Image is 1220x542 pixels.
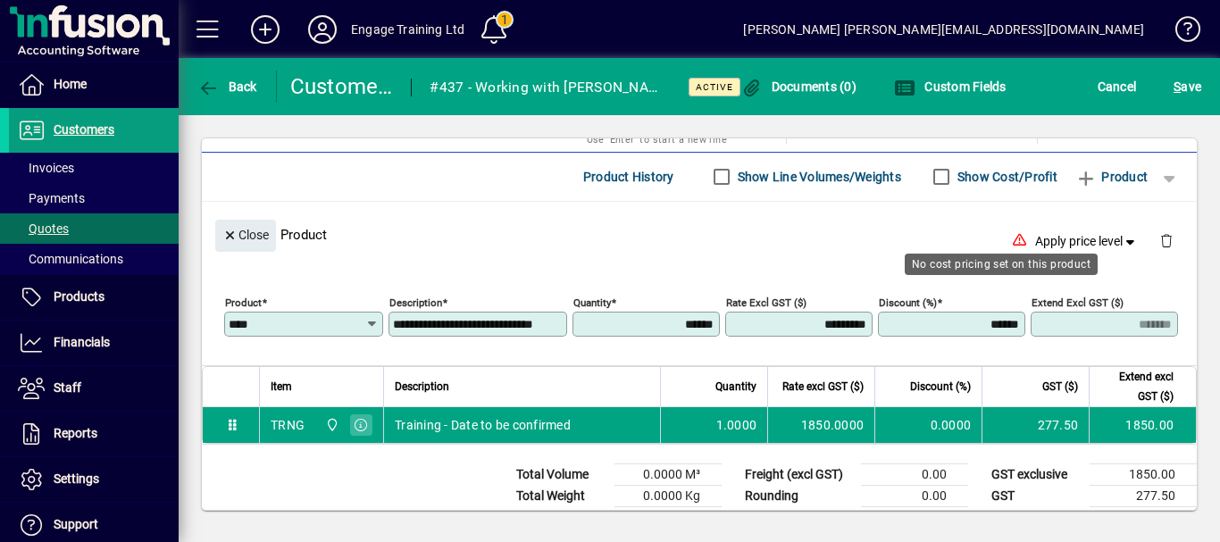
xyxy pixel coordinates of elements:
td: 2127.50 [1090,506,1197,529]
label: Show Line Volumes/Weights [734,168,901,186]
td: 0.0000 Kg [614,485,722,506]
span: Staff [54,380,81,395]
span: Description [395,377,449,396]
td: GST inclusive [982,506,1090,529]
span: Communications [18,252,123,266]
button: Apply price level [1028,225,1146,257]
a: Products [9,275,179,320]
span: Product [1075,163,1148,191]
mat-label: Quantity [573,296,611,308]
mat-label: Rate excl GST ($) [726,296,806,308]
button: Delete [1145,220,1188,263]
app-page-header-button: Delete [1145,232,1188,248]
a: Settings [9,457,179,502]
span: S [1174,79,1181,94]
div: 1850.0000 [779,416,864,434]
span: Active [696,81,733,93]
button: Cancel [1093,71,1141,103]
div: Engage Training Ltd [351,15,464,44]
mat-label: Discount (%) [879,296,937,308]
mat-label: Product [225,296,262,308]
span: Apply price level [1035,232,1139,251]
button: Back [193,71,262,103]
div: [PERSON_NAME] [PERSON_NAME][EMAIL_ADDRESS][DOMAIN_NAME] [743,15,1144,44]
span: Cancel [1098,72,1137,101]
td: 0.00 [861,463,968,485]
div: Product [202,202,1197,267]
div: Customer Quote [290,72,394,101]
a: Knowledge Base [1162,4,1198,62]
div: No cost pricing set on this product [905,254,1098,275]
span: Settings [54,471,99,486]
span: Extend excl GST ($) [1100,367,1174,406]
mat-hint: Use 'Enter' to start a new line [587,129,727,149]
td: 1850.00 [1089,407,1196,443]
button: Product History [576,161,681,193]
span: Training - Date to be confirmed [395,416,571,434]
td: GST [982,485,1090,506]
a: Home [9,63,179,107]
button: Custom Fields [890,71,1011,103]
span: Quantity [715,377,756,396]
td: Total Volume [507,463,614,485]
span: Financials [54,335,110,349]
a: Staff [9,366,179,411]
span: Product History [583,163,674,191]
mat-label: Description [389,296,442,308]
label: Show Cost/Profit [954,168,1057,186]
button: Product [1066,161,1157,193]
span: Close [222,221,269,250]
button: Profile [294,13,351,46]
span: Reports [54,426,97,440]
button: Close [215,220,276,252]
button: Documents (0) [736,71,861,103]
app-page-header-button: Back [179,71,277,103]
a: Reports [9,412,179,456]
td: Total Weight [507,485,614,506]
span: Invoices [18,161,74,175]
td: 277.50 [982,407,1089,443]
button: Add [237,13,294,46]
span: Back [197,79,257,94]
a: Financials [9,321,179,365]
a: Quotes [9,213,179,244]
span: Home [54,77,87,91]
span: Support [54,517,98,531]
td: 1850.00 [1090,463,1197,485]
button: Save [1169,71,1206,103]
td: 0.0000 M³ [614,463,722,485]
span: ave [1174,72,1201,101]
span: Quotes [18,221,69,236]
app-page-header-button: Close [211,226,280,242]
span: Custom Fields [894,79,1007,94]
div: TRNG [271,416,305,434]
td: GST exclusive [982,463,1090,485]
td: Rounding [736,485,861,506]
td: 0.00 [861,485,968,506]
span: 1.0000 [716,416,757,434]
span: Documents (0) [740,79,857,94]
a: Communications [9,244,179,274]
td: 277.50 [1090,485,1197,506]
span: GST ($) [1042,377,1078,396]
span: Payments [18,191,85,205]
span: Products [54,289,104,304]
td: 0.0000 [874,407,982,443]
span: Central [321,415,341,435]
span: Item [271,377,292,396]
span: Customers [54,122,114,137]
span: Discount (%) [910,377,971,396]
td: Freight (excl GST) [736,463,861,485]
div: #437 - Working with [PERSON_NAME] - Date to be confirmed [430,73,666,102]
a: Invoices [9,153,179,183]
a: Payments [9,183,179,213]
mat-label: Extend excl GST ($) [1032,296,1124,308]
span: Rate excl GST ($) [782,377,864,396]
